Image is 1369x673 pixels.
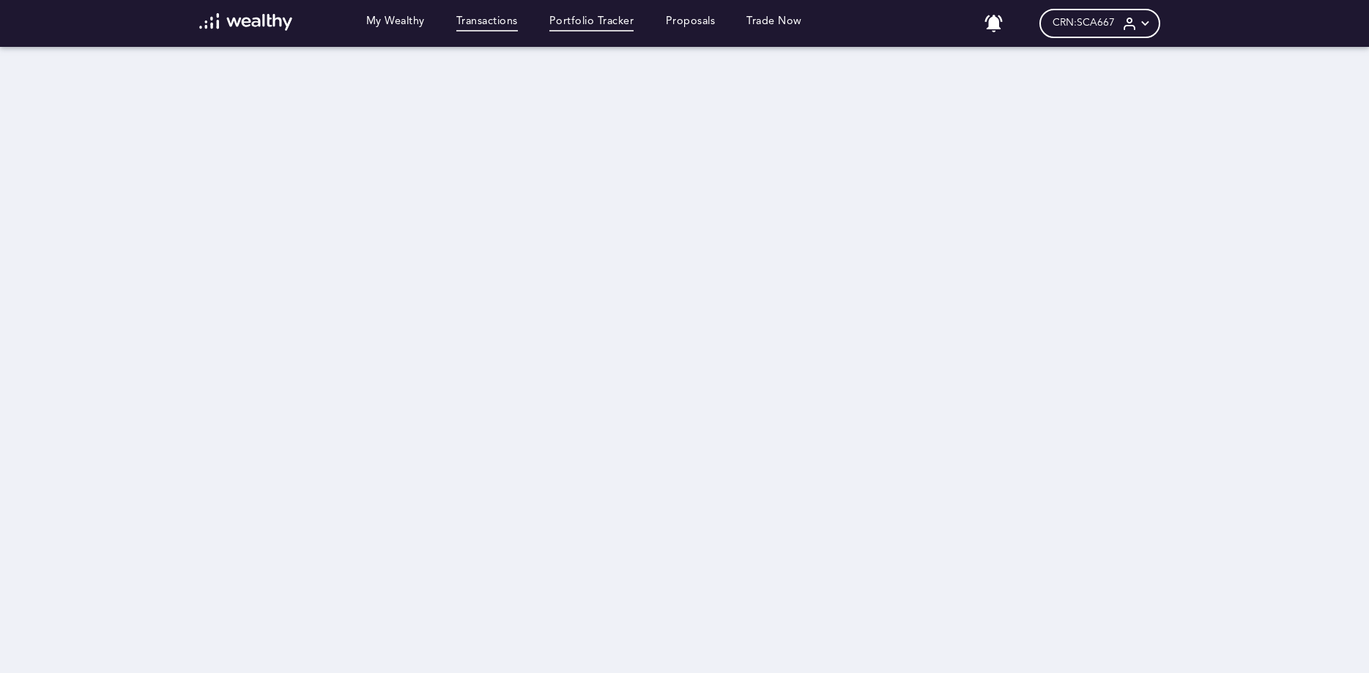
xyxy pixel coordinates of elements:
a: Transactions [456,15,518,31]
a: Proposals [666,15,716,31]
span: CRN: SCA667 [1053,17,1115,29]
a: Trade Now [746,15,802,31]
a: My Wealthy [366,15,425,31]
img: wl-logo-white.svg [199,13,292,31]
a: Portfolio Tracker [549,15,634,31]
